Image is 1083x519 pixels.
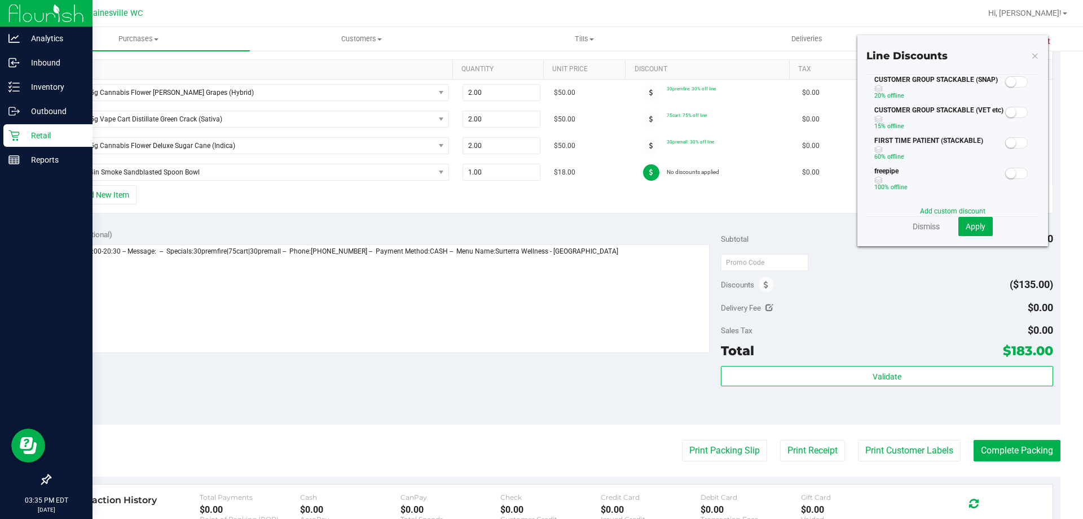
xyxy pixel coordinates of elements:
div: $0.00 [200,504,300,515]
span: $183.00 [1003,343,1053,359]
span: 60% [874,153,886,160]
input: 2.00 [463,85,540,101]
span: Apply [966,222,985,231]
div: FIRST TIME PATIENT (STACKABLE) [866,136,1003,166]
button: + Add New Item [67,185,137,204]
span: Line Discounts [866,50,948,62]
a: Unit Price [552,65,621,74]
div: CanPay [400,493,501,501]
span: Deliveries [776,34,838,44]
inline-svg: Inventory [8,81,20,93]
input: Promo Code [721,254,808,271]
div: Total Payments [200,493,300,501]
button: Apply [958,217,993,236]
span: Discount can be combined with other discounts [874,85,1004,93]
input: 2.00 [463,138,540,154]
span: $50.00 [554,141,575,151]
span: 30premfire: 30% off line [667,86,716,91]
div: $0.00 [601,504,701,515]
span: Subtotal [721,234,749,243]
inline-svg: Retail [8,130,20,141]
div: Check [500,493,601,501]
input: 2.00 [463,111,540,127]
inline-svg: Inbound [8,57,20,68]
span: ($135.00) [1010,278,1053,290]
span: Validate [873,372,901,381]
button: Complete Packing [974,440,1060,461]
span: line [896,92,904,99]
span: NO DATA FOUND [65,84,449,101]
p: Reports [20,153,87,167]
span: 15% [874,123,886,130]
span: FT 0.5g Vape Cart Distillate Green Crack (Sativa) [65,111,434,127]
span: FT 3.5g Cannabis Flower [PERSON_NAME] Grapes (Hybrid) [65,85,434,101]
span: Delivery Fee [721,303,761,312]
div: $0.00 [400,504,501,515]
p: Analytics [20,32,87,45]
span: Discount can be combined with other discounts [874,176,1004,184]
inline-svg: Outbound [8,106,20,117]
p: off [874,182,1004,193]
button: Validate [721,366,1053,386]
div: CUSTOMER GROUP STACKABLE (SNAP) [866,75,1003,105]
div: freepipe [866,166,1003,197]
span: $0.00 [802,167,820,178]
span: $0.00 [1028,302,1053,313]
p: Retail [20,129,87,142]
div: CUSTOMER GROUP STACKABLE (VET etc) [866,105,1003,136]
p: Inventory [20,80,87,94]
span: Gainesville WC [87,8,143,18]
span: 75cart: 75% off line [667,112,707,118]
div: Cash [300,493,400,501]
span: No discounts applied [667,169,719,175]
span: GRV 4in Smoke Sandblasted Spoon Bowl [65,164,434,180]
a: Deliveries [695,27,918,51]
div: Debit Card [701,493,801,501]
p: off [874,91,1004,101]
button: Print Packing Slip [682,440,767,461]
inline-svg: Reports [8,154,20,165]
i: Edit Delivery Fee [765,304,773,312]
span: $0.00 [802,141,820,151]
a: Quantity [461,65,539,74]
span: FT 3.5g Cannabis Flower Deluxe Sugar Cane (Indica) [65,138,434,154]
input: 1.00 [463,164,540,180]
span: line [896,123,904,130]
span: $0.00 [802,114,820,125]
div: $0.00 [300,504,400,515]
a: SKU [67,65,448,74]
span: Hi, [PERSON_NAME]! [988,8,1062,18]
span: 20% [874,92,886,99]
span: $0.00 [1028,324,1053,336]
p: off [874,121,1004,132]
a: Tax [798,65,867,74]
span: Customers [250,34,472,44]
a: Dismiss [913,221,940,232]
div: $0.00 [701,504,801,515]
div: Credit Card [601,493,701,501]
span: NO DATA FOUND [65,111,449,128]
span: Discounts [721,274,754,295]
div: Gift Card [801,493,901,501]
a: Add custom discount [920,207,985,215]
span: $50.00 [554,88,575,98]
a: Tills [473,27,695,51]
span: Discount can be combined with other discounts [874,146,1004,154]
iframe: Resource center [11,429,45,463]
span: $18.00 [554,167,575,178]
button: Print Customer Labels [858,440,961,461]
span: Purchases [27,34,250,44]
span: Total [721,343,754,359]
a: Purchases [27,27,250,51]
span: 30premall: 30% off line [667,139,714,145]
p: 03:35 PM EDT [5,495,87,505]
span: line [896,153,904,160]
a: Discount [635,65,785,74]
p: Inbound [20,56,87,69]
span: $0.00 [802,88,820,98]
a: Customers [250,27,473,51]
span: Sales Tax [721,326,752,335]
inline-svg: Analytics [8,33,20,44]
span: line [899,184,908,191]
div: $0.00 [801,504,901,515]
